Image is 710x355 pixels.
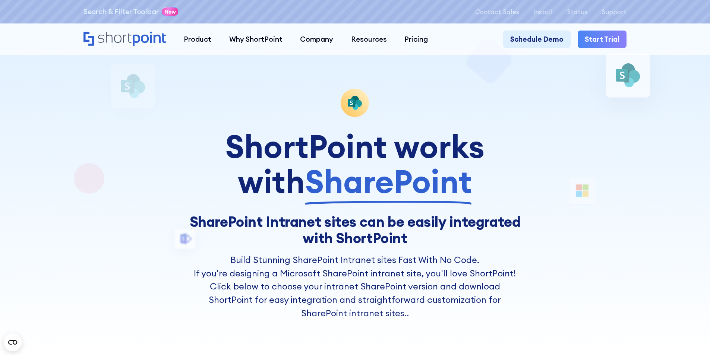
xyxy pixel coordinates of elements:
div: Company [300,34,333,45]
div: Product [184,34,211,45]
button: Open CMP widget [4,333,22,351]
a: Support [602,8,627,15]
a: Product [175,31,220,48]
a: Home [83,32,166,47]
span: SharePoint [305,164,472,199]
a: Resources [342,31,396,48]
p: If you're designing a Microsoft SharePoint intranet site, you'll love ShortPoint! Click below to ... [189,267,521,320]
div: Resources [351,34,387,45]
h1: SharePoint Intranet sites can be easily integrated with ShortPoint [189,213,521,246]
a: Contact Sales [475,8,519,15]
a: Status [567,8,587,15]
div: ShortPoint works with [189,129,521,199]
a: Schedule Demo [503,31,571,48]
a: Pricing [396,31,437,48]
a: Install [533,8,553,15]
a: Company [291,31,342,48]
h2: Build Stunning SharePoint Intranet sites Fast With No Code. [189,253,521,267]
div: Pricing [404,34,428,45]
div: Why ShortPoint [229,34,283,45]
a: Search & Filter Toolbar [83,6,159,17]
iframe: Chat Widget [576,269,710,355]
a: Start Trial [578,31,627,48]
a: Why ShortPoint [220,31,291,48]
